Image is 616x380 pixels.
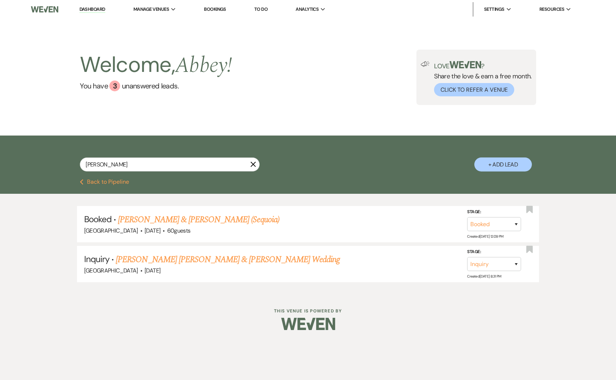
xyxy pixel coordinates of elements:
span: Settings [484,6,505,13]
h2: Welcome, [80,50,232,81]
span: [GEOGRAPHIC_DATA] [84,267,138,274]
p: Love ? [434,61,532,69]
span: [GEOGRAPHIC_DATA] [84,227,138,234]
a: Bookings [204,6,226,12]
span: [DATE] [145,267,160,274]
label: Stage: [467,208,521,216]
img: Weven Logo [281,311,335,336]
img: Weven Logo [31,2,58,17]
button: Back to Pipeline [80,179,129,185]
span: Analytics [296,6,319,13]
span: [DATE] [145,227,160,234]
label: Stage: [467,248,521,256]
span: Abbey ! [175,49,232,82]
button: Click to Refer a Venue [434,83,514,96]
div: 3 [109,81,120,91]
a: Dashboard [79,6,105,13]
span: Created: [DATE] 8:31 PM [467,274,501,279]
a: To Do [254,6,268,12]
a: [PERSON_NAME] & [PERSON_NAME] (Sequoia) [118,213,279,226]
span: Created: [DATE] 12:09 PM [467,234,503,239]
img: weven-logo-green.svg [450,61,482,68]
a: [PERSON_NAME] [PERSON_NAME] & [PERSON_NAME] Wedding [116,253,340,266]
span: Booked [84,214,111,225]
div: Share the love & earn a free month. [430,61,532,96]
input: Search by name, event date, email address or phone number [80,157,260,171]
button: + Add Lead [474,157,532,171]
span: Manage Venues [133,6,169,13]
span: Resources [539,6,564,13]
a: You have 3 unanswered leads. [80,81,232,91]
span: 60 guests [167,227,191,234]
img: loud-speaker-illustration.svg [421,61,430,67]
span: Inquiry [84,253,109,265]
